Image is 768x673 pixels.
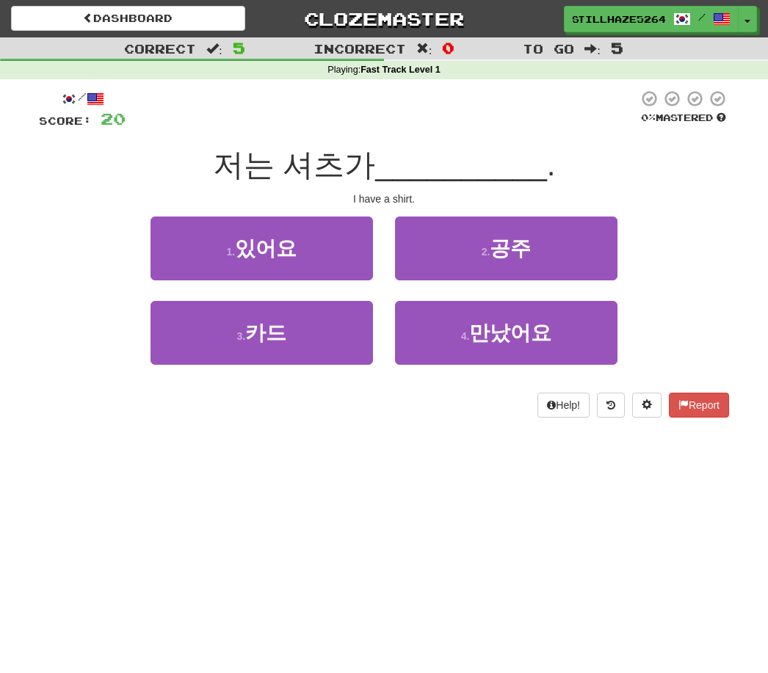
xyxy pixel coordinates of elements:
span: / [698,12,706,22]
span: 5 [611,39,623,57]
button: 2.공주 [395,217,617,280]
span: 공주 [490,237,531,260]
a: StillHaze5264 / [564,6,739,32]
span: 20 [101,109,126,128]
span: : [206,43,222,55]
span: To go [523,41,574,56]
small: 4 . [461,330,470,342]
span: __________ [375,148,547,182]
span: Score: [39,114,92,127]
span: 저는 셔츠가 [213,148,376,182]
span: 만났어요 [469,321,551,344]
span: . [547,148,556,182]
button: 3.카드 [151,301,373,365]
button: Report [669,393,729,418]
button: 1.있어요 [151,217,373,280]
span: StillHaze5264 [572,12,666,26]
span: 카드 [245,321,286,344]
small: 1 . [226,246,235,258]
span: 있어요 [235,237,297,260]
button: 4.만났어요 [395,301,617,365]
span: Correct [124,41,196,56]
span: 0 % [641,112,656,123]
small: 3 . [236,330,245,342]
span: Incorrect [314,41,406,56]
button: Help! [537,393,590,418]
a: Clozemaster [267,6,501,32]
small: 2 . [482,246,490,258]
a: Dashboard [11,6,245,31]
span: : [584,43,601,55]
button: Round history (alt+y) [597,393,625,418]
strong: Fast Track Level 1 [361,65,441,75]
span: : [416,43,432,55]
div: Mastered [638,112,729,125]
span: 5 [233,39,245,57]
div: I have a shirt. [39,192,729,206]
div: / [39,90,126,108]
span: 0 [442,39,454,57]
